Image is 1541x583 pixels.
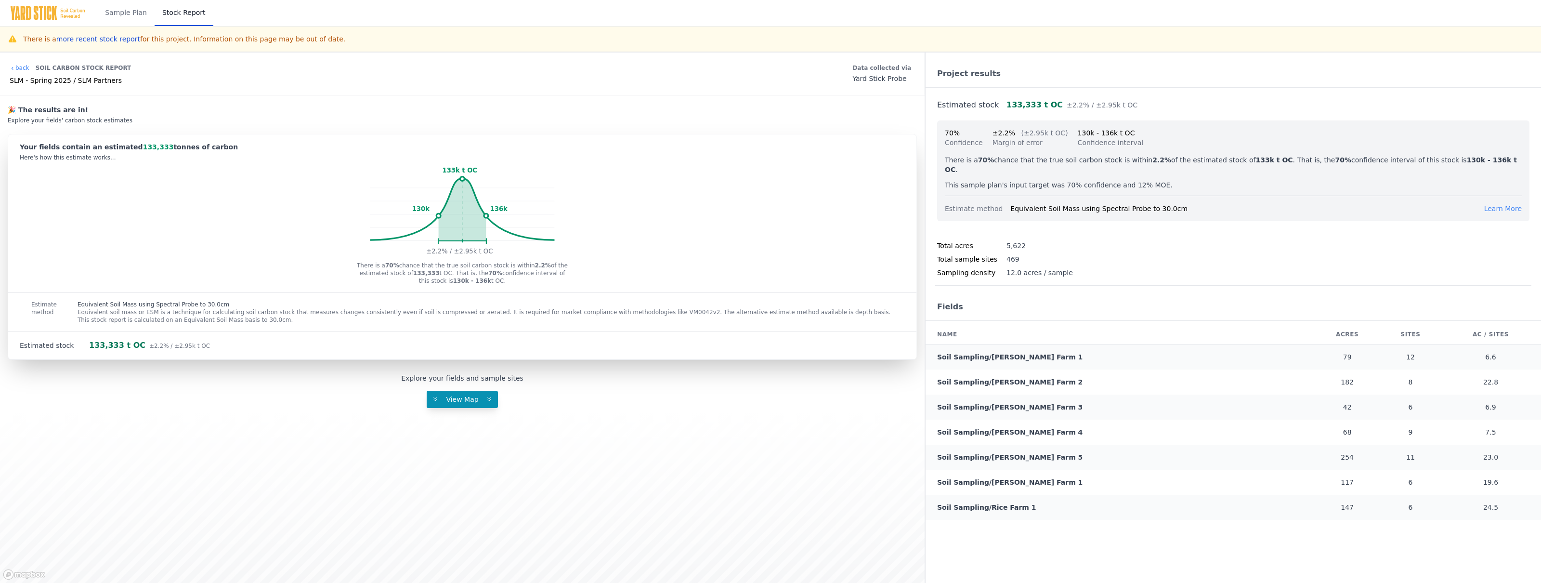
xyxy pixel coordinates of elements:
[20,142,905,152] div: Your fields contain an estimated tonnes of carbon
[1010,204,1484,213] div: Equivalent Soil Mass using Spectral Probe to 30.0cm
[1314,420,1381,445] td: 68
[945,129,960,137] span: 70%
[937,453,1083,461] a: Soil Sampling/[PERSON_NAME] Farm 5
[1314,370,1381,395] td: 182
[937,353,1083,361] a: Soil Sampling/[PERSON_NAME] Farm 1
[978,156,994,164] strong: 70%
[1006,99,1137,111] div: 133,333 t OC
[1021,129,1068,137] span: (±2.95k t OC)
[78,301,893,308] p: Equivalent Soil Mass using Spectral Probe to 30.0cm
[56,35,140,43] a: more recent stock report
[1440,370,1541,395] td: 22.8
[993,129,1015,137] span: ±2.2%
[385,262,399,269] strong: 70%
[143,143,174,151] span: 133,333
[852,62,911,74] div: Data collected via
[413,270,440,277] strong: 133,333
[89,340,210,351] div: 133,333 t OC
[1381,395,1440,420] td: 6
[535,262,551,269] strong: 2.2%
[1440,344,1541,370] td: 6.6
[937,241,1006,251] div: Total acres
[1067,101,1137,109] span: ±2.2% / ±2.95k t OC
[1440,470,1541,495] td: 19.6
[937,403,1083,411] a: Soil Sampling/[PERSON_NAME] Farm 3
[1440,445,1541,470] td: 23.0
[490,205,508,212] tspan: 136k
[1381,495,1440,520] td: 6
[1314,495,1381,520] td: 147
[1381,344,1440,370] td: 12
[426,248,493,255] tspan: ±2.2% / ±2.95k t OC
[1381,470,1440,495] td: 6
[20,154,905,161] div: Here's how this estimate works...
[412,205,430,212] tspan: 130k
[427,391,498,408] button: View Map
[1078,138,1144,147] div: Confidence interval
[453,278,491,284] strong: 130k - 136k
[1255,156,1293,164] strong: 133k t OC
[1440,495,1541,520] td: 24.5
[937,428,1083,436] a: Soil Sampling/[PERSON_NAME] Farm 4
[926,325,1314,344] th: Name
[1440,395,1541,420] td: 6.9
[1381,370,1440,395] td: 8
[8,293,54,331] div: Estimate method
[945,155,1522,174] p: There is a chance that the true soil carbon stock is within of the estimated stock of . That is, ...
[1314,395,1381,420] td: 42
[937,268,1006,278] div: Sampling density
[1006,268,1073,278] div: 12.0 acres / sample
[1314,470,1381,495] td: 117
[937,254,1006,264] div: Total sample sites
[488,270,502,277] strong: 70%
[1152,156,1171,164] strong: 2.2%
[1381,445,1440,470] td: 11
[36,60,131,76] div: Soil Carbon Stock Report
[354,262,570,285] p: There is a chance that the true soil carbon stock is within of the estimated stock of t OC. That ...
[926,293,1541,321] div: Fields
[937,69,1001,78] a: Project results
[1006,254,1019,264] div: 469
[1440,325,1541,344] th: AC / Sites
[10,64,29,72] a: back
[945,204,1010,213] div: Estimate method
[1484,205,1522,212] span: Learn More
[937,100,999,109] a: Estimated stock
[20,341,89,350] div: Estimated stock
[401,373,523,383] div: Explore your fields and sample sites
[440,396,484,403] span: View Map
[10,5,86,21] img: Yard Stick Logo
[78,308,893,324] p: Equivalent soil mass or ESM is a technique for calculating soil carbon stock that measures change...
[1440,420,1541,445] td: 7.5
[993,138,1068,147] div: Margin of error
[945,180,1522,190] p: This sample plan's input target was 70% confidence and 12% MOE.
[23,34,345,44] div: There is a for this project. Information on this page may be out of date.
[937,503,1036,511] a: Soil Sampling/Rice Farm 1
[1381,325,1440,344] th: Sites
[1006,241,1026,251] div: 5,622
[8,105,917,115] div: 🎉 The results are in!
[945,156,1517,173] strong: 130k - 136k t OC
[443,167,478,174] tspan: 133k t OC
[1335,156,1351,164] strong: 70%
[8,117,917,124] div: Explore your fields' carbon stock estimates
[1381,420,1440,445] td: 9
[937,378,1083,386] a: Soil Sampling/[PERSON_NAME] Farm 2
[937,478,1083,486] a: Soil Sampling/[PERSON_NAME] Farm 1
[1314,344,1381,370] td: 79
[1314,445,1381,470] td: 254
[945,138,983,147] div: Confidence
[10,76,131,85] div: SLM - Spring 2025 / SLM Partners
[149,343,210,349] span: ±2.2% / ±2.95k t OC
[1078,129,1135,137] span: 130k - 136k t OC
[852,74,911,83] div: Yard Stick Probe
[1314,325,1381,344] th: Acres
